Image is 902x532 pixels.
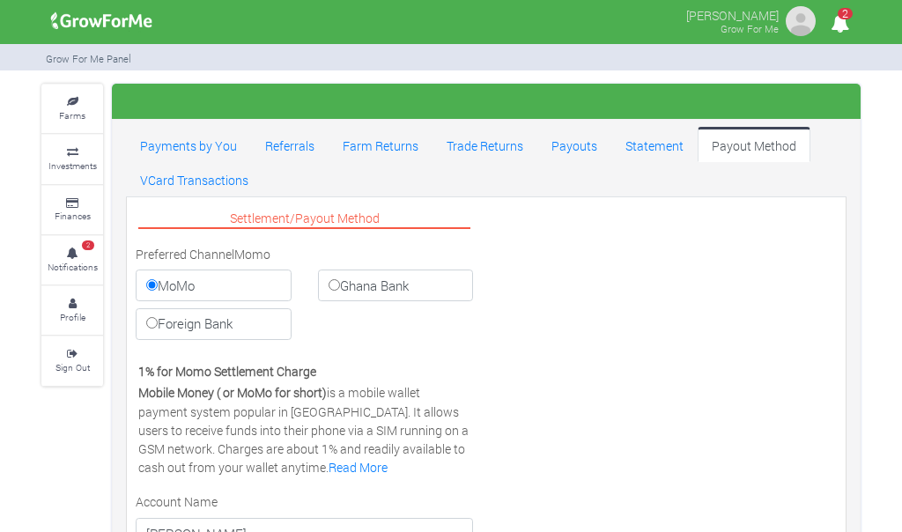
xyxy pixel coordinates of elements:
[59,109,85,122] small: Farms
[48,159,97,172] small: Investments
[55,210,91,222] small: Finances
[126,161,262,196] a: VCard Transactions
[41,85,103,133] a: Farms
[136,308,292,340] label: Foreign Bank
[41,286,103,335] a: Profile
[138,383,470,477] p: is a mobile wallet payment system popular in [GEOGRAPHIC_DATA]. It allows users to receive funds ...
[41,336,103,385] a: Sign Out
[823,17,857,33] a: 2
[136,245,234,263] label: Preferred Channel
[136,492,218,511] label: Account Name
[783,4,818,39] img: growforme image
[329,279,340,291] input: Ghana Bank
[48,261,98,273] small: Notifications
[698,127,810,162] a: Payout Method
[138,209,470,229] p: Settlement/Payout Method
[41,135,103,183] a: Investments
[537,127,611,162] a: Payouts
[838,8,853,19] span: 2
[686,4,779,25] p: [PERSON_NAME]
[138,384,327,401] b: Mobile Money ( or MoMo for short)
[41,186,103,234] a: Finances
[46,52,131,65] small: Grow For Me Panel
[329,459,388,476] a: Read More
[611,127,698,162] a: Statement
[136,270,292,301] label: MoMo
[82,240,94,251] span: 2
[251,127,329,162] a: Referrals
[45,4,159,39] img: growforme image
[433,127,537,162] a: Trade Returns
[60,311,85,323] small: Profile
[138,363,316,380] b: 1% for Momo Settlement Charge
[318,270,474,301] label: Ghana Bank
[55,361,90,373] small: Sign Out
[126,127,251,162] a: Payments by You
[329,127,433,162] a: Farm Returns
[823,4,857,43] i: Notifications
[122,245,486,346] div: Momo
[146,317,158,329] input: Foreign Bank
[41,236,103,284] a: 2 Notifications
[146,279,158,291] input: MoMo
[721,22,779,35] small: Grow For Me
